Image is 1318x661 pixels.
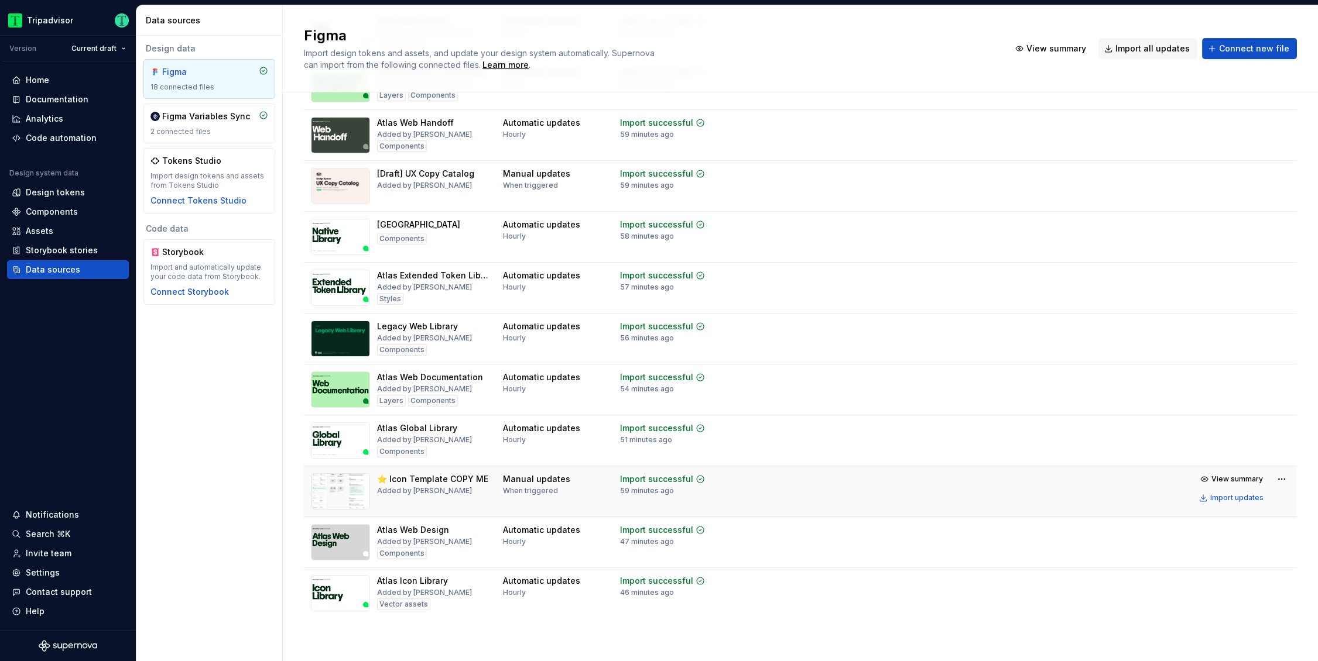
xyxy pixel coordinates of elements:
div: Automatic updates [503,270,580,281]
div: Contact support [26,586,92,598]
a: Assets [7,222,129,240]
button: TripadvisorThomas Dittmer [2,8,133,33]
div: Data sources [146,15,278,26]
div: 57 minutes ago [620,283,674,292]
div: 18 connected files [150,82,268,92]
div: Import successful [620,473,693,485]
div: Legacy Web Library [377,321,458,332]
div: Atlas Web Handoff [377,117,454,129]
div: Components [377,233,427,245]
div: Import successful [620,575,693,587]
div: Components [377,140,427,152]
a: StorybookImport and automatically update your code data from Storybook.Connect Storybook [143,239,275,305]
button: View summary [1196,471,1269,487]
div: Import successful [620,371,693,383]
a: Code automation [7,129,129,147]
div: Automatic updates [503,117,580,129]
a: Data sources [7,260,129,279]
div: Hourly [503,384,526,394]
span: Import design tokens and assets, and update your design system automatically. Supernova can impor... [304,48,657,70]
button: Notifications [7,505,129,524]
img: 0ed0e8b8-9446-497d-bad0-376821b19aa5.png [8,13,22,27]
div: Automatic updates [503,422,580,434]
div: Hourly [503,130,526,139]
div: Invite team [26,548,71,559]
a: Tokens StudioImport design tokens and assets from Tokens StudioConnect Tokens Studio [143,148,275,214]
div: Manual updates [503,168,570,180]
span: Import all updates [1115,43,1190,54]
button: View summary [1009,38,1094,59]
div: Import successful [620,524,693,536]
div: Atlas Icon Library [377,575,448,587]
div: Components [26,206,78,218]
div: Hourly [503,283,526,292]
div: Import and automatically update your code data from Storybook. [150,263,268,281]
a: Storybook stories [7,241,129,260]
div: Import successful [620,117,693,129]
a: Figma18 connected files [143,59,275,99]
div: Atlas Global Library [377,422,457,434]
div: 46 minutes ago [620,588,674,597]
a: Learn more [482,59,529,71]
div: Added by [PERSON_NAME] [377,435,472,445]
div: [GEOGRAPHIC_DATA] [377,219,460,230]
div: 59 minutes ago [620,181,674,190]
button: Current draft [66,40,131,57]
div: Analytics [26,113,63,125]
div: Automatic updates [503,524,580,536]
div: Hourly [503,537,526,546]
a: Home [7,71,129,89]
div: Automatic updates [503,321,580,332]
div: 2 connected files [150,127,268,136]
div: Search ⌘K [26,528,70,540]
img: Thomas Dittmer [115,13,129,27]
div: Import successful [620,168,693,180]
div: Hourly [503,435,526,445]
div: Hourly [503,333,526,343]
button: Contact support [7,583,129,601]
svg: Supernova Logo [39,640,97,652]
div: Layers [377,395,406,407]
span: Connect new file [1219,43,1289,54]
span: View summary [1026,43,1086,54]
div: 51 minutes ago [620,435,672,445]
span: View summary [1211,474,1263,484]
div: Tripadvisor [27,15,73,26]
div: Code data [143,223,275,235]
button: Import all updates [1098,38,1197,59]
div: Automatic updates [503,219,580,230]
div: 58 minutes ago [620,232,674,241]
div: Assets [26,225,53,237]
button: Connect Tokens Studio [150,195,247,206]
div: 59 minutes ago [620,486,674,495]
div: Notifications [26,509,79,521]
div: Components [377,344,427,356]
a: Components [7,202,129,221]
div: Automatic updates [503,371,580,383]
div: 47 minutes ago [620,537,674,546]
div: Design data [143,43,275,54]
div: Import successful [620,270,693,281]
div: Added by [PERSON_NAME] [377,486,472,495]
div: [Draft] UX Copy Catalog [377,168,474,180]
div: Code automation [26,132,97,144]
a: Analytics [7,109,129,128]
button: Import updates [1196,490,1269,506]
div: Import updates [1210,493,1264,502]
div: Import successful [620,219,693,230]
div: Documentation [26,94,88,105]
div: Storybook stories [26,245,98,256]
div: Atlas Web Documentation [377,371,483,383]
div: Data sources [26,264,80,276]
div: Manual updates [503,473,570,485]
button: Connect Storybook [150,286,229,298]
div: Figma Variables Sync [162,111,250,122]
div: Layers [377,89,406,101]
div: Components [408,395,458,407]
div: Home [26,74,49,86]
a: Design tokens [7,183,129,202]
div: Import design tokens and assets from Tokens Studio [150,171,268,190]
div: Vector assets [377,598,430,610]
